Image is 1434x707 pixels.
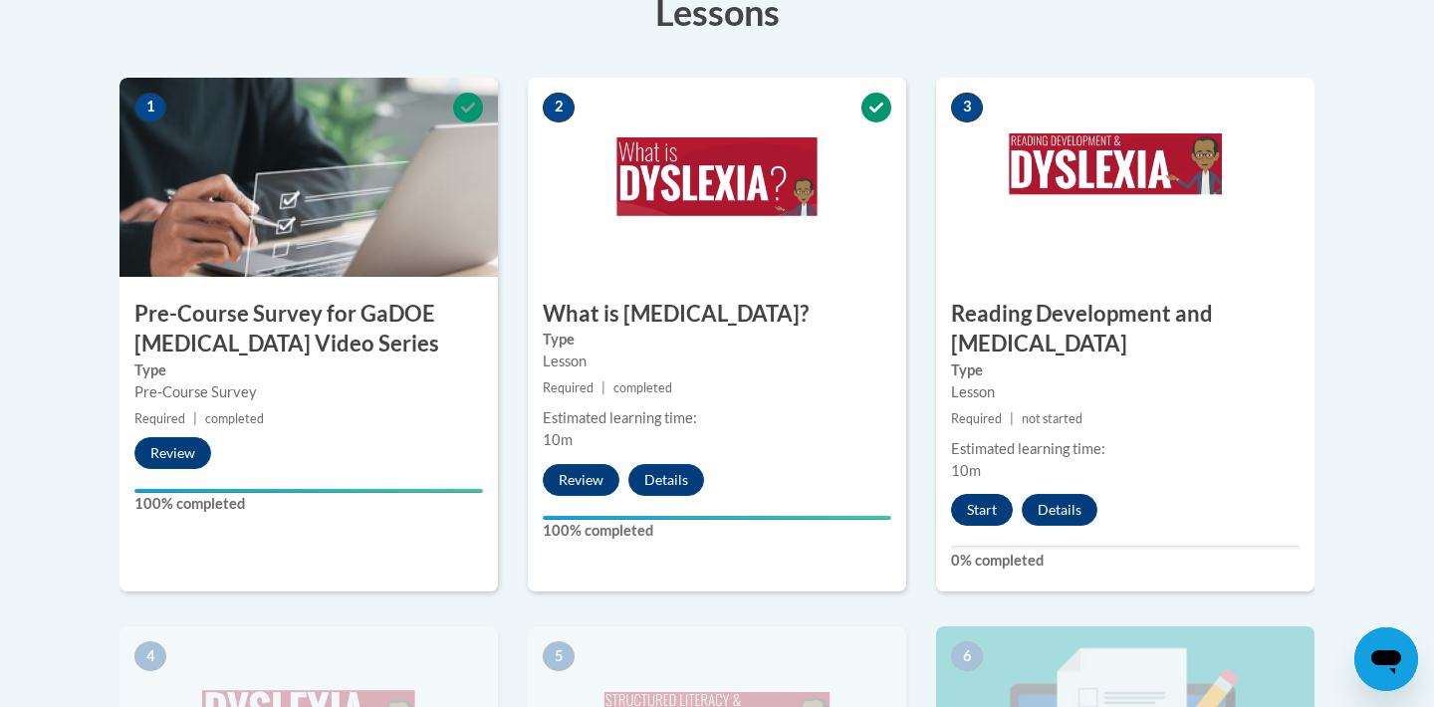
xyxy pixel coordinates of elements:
div: Your progress [134,489,483,493]
span: 10m [951,462,981,479]
label: 100% completed [134,493,483,515]
span: | [1010,411,1014,426]
span: 5 [543,641,575,671]
div: Lesson [951,381,1300,403]
span: completed [613,380,672,395]
span: Required [134,411,185,426]
img: Course Image [119,78,498,277]
span: not started [1022,411,1082,426]
button: Details [1022,494,1097,526]
div: Lesson [543,351,891,372]
span: | [601,380,605,395]
span: 1 [134,93,166,122]
span: 6 [951,641,983,671]
span: Required [543,380,594,395]
label: Type [543,329,891,351]
div: Pre-Course Survey [134,381,483,403]
span: Required [951,411,1002,426]
label: Type [134,359,483,381]
h3: Pre-Course Survey for GaDOE [MEDICAL_DATA] Video Series [119,299,498,360]
span: 2 [543,93,575,122]
span: | [193,411,197,426]
h3: Reading Development and [MEDICAL_DATA] [936,299,1314,360]
label: 0% completed [951,550,1300,572]
h3: What is [MEDICAL_DATA]? [528,299,906,330]
label: 100% completed [543,520,891,542]
button: Details [628,464,704,496]
span: completed [205,411,264,426]
iframe: Button to launch messaging window [1354,627,1418,691]
div: Your progress [543,516,891,520]
div: Estimated learning time: [543,407,891,429]
button: Review [134,437,211,469]
span: 3 [951,93,983,122]
button: Start [951,494,1013,526]
label: Type [951,359,1300,381]
img: Course Image [936,78,1314,277]
img: Course Image [528,78,906,277]
div: Estimated learning time: [951,438,1300,460]
span: 4 [134,641,166,671]
button: Review [543,464,619,496]
span: 10m [543,431,573,448]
